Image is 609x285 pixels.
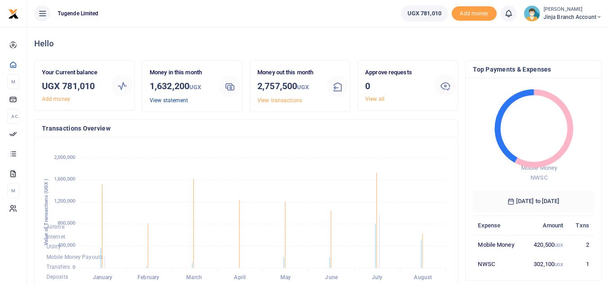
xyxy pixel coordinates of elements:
a: profile-user [PERSON_NAME] Jinja branch account [524,5,602,22]
small: UGX [297,84,309,90]
tspan: 2,000,000 [54,154,75,160]
h3: 2,757,500 [257,79,320,94]
td: 302,100 [524,254,568,273]
tspan: 1,600,000 [54,176,75,182]
tspan: February [137,275,159,281]
span: Internet [46,234,65,240]
h3: 0 [365,79,427,93]
li: Ac [7,109,19,124]
tspan: August [414,275,432,281]
td: 2 [568,235,594,254]
a: View all [365,96,385,102]
a: UGX 781,010 [401,5,448,22]
a: Add money [42,96,70,102]
th: Expense [473,216,524,235]
h3: UGX 781,010 [42,79,104,93]
span: Tugende Limited [54,9,102,18]
span: Add money [452,6,497,21]
tspan: 800,000 [58,220,75,226]
small: [PERSON_NAME] [544,6,602,14]
small: UGX [554,243,563,248]
a: Add money [452,9,497,16]
text: Value of Transactions (UGX ) [43,179,49,246]
td: Mobile Money [473,235,524,254]
p: Money in this month [150,68,212,77]
p: Money out this month [257,68,320,77]
span: Mobile Money Payouts [46,254,103,260]
th: Amount [524,216,568,235]
span: NWSC [531,174,548,181]
li: M [7,74,19,89]
span: Transfers [46,264,70,270]
span: Deposits [46,274,68,280]
td: 1 [568,254,594,273]
span: Airtime [46,224,64,230]
img: logo-small [8,9,19,19]
span: UGX 781,010 [408,9,441,18]
img: profile-user [524,5,540,22]
a: logo-small logo-large logo-large [8,10,19,17]
a: View statement [150,97,188,104]
p: Approve requests [365,68,427,77]
p: Your Current balance [42,68,104,77]
td: NWSC [473,254,524,273]
span: Utility [46,244,61,250]
h4: Hello [34,39,602,49]
small: UGX [554,262,563,267]
li: M [7,183,19,198]
li: Toup your wallet [452,6,497,21]
span: Mobile Money [521,164,557,171]
tspan: 400,000 [58,242,75,248]
h4: Top Payments & Expenses [473,64,594,74]
tspan: March [186,275,202,281]
tspan: 1,200,000 [54,199,75,204]
h3: 1,632,200 [150,79,212,94]
tspan: January [93,275,113,281]
td: 420,500 [524,235,568,254]
li: Wallet ballance [397,5,452,22]
tspan: 0 [73,264,75,270]
h6: [DATE] to [DATE] [473,190,594,212]
small: UGX [189,84,201,90]
h4: Transactions Overview [42,123,450,133]
th: Txns [568,216,594,235]
a: View transactions [257,97,302,104]
span: Jinja branch account [544,13,602,21]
